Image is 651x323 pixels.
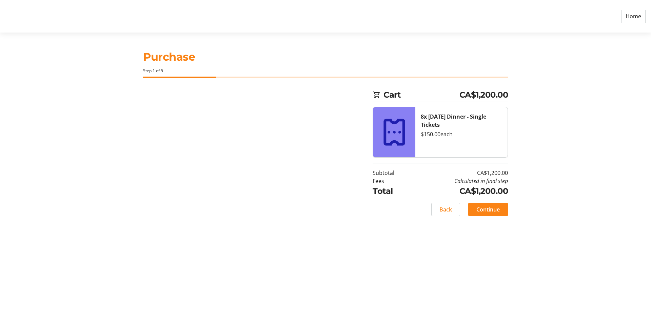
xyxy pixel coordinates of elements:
[5,3,54,30] img: East Meets West Children's Foundation's Logo
[373,169,412,177] td: Subtotal
[421,113,486,128] strong: 8x [DATE] Dinner - Single Tickets
[373,185,412,197] td: Total
[412,177,508,185] td: Calculated in final step
[383,89,459,101] span: Cart
[431,203,460,216] button: Back
[621,10,646,23] a: Home
[476,205,500,214] span: Continue
[439,205,452,214] span: Back
[468,203,508,216] button: Continue
[143,49,508,65] h1: Purchase
[412,185,508,197] td: CA$1,200.00
[143,68,508,74] div: Step 1 of 5
[459,89,508,101] span: CA$1,200.00
[421,130,502,138] div: $150.00 each
[373,177,412,185] td: Fees
[412,169,508,177] td: CA$1,200.00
